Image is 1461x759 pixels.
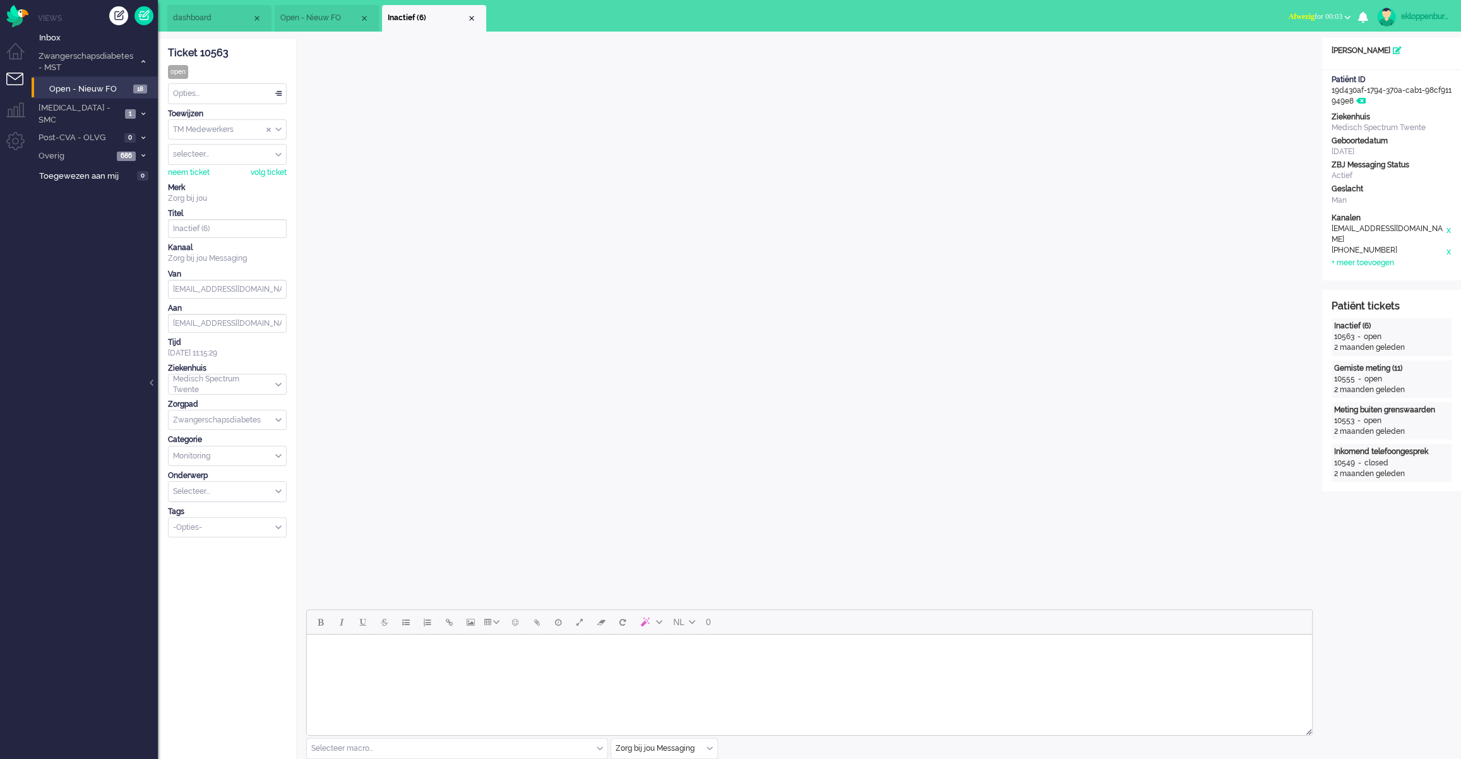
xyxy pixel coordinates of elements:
[382,5,486,32] li: 10563
[167,5,271,32] li: Dashboard
[1355,374,1364,385] div: -
[168,144,287,165] div: Assign User
[37,132,121,144] span: Post-CVA - OLVG
[1445,224,1452,245] div: x
[309,611,331,633] button: Bold
[168,337,287,348] div: Tijd
[667,611,700,633] button: Language
[481,611,504,633] button: Table
[1334,469,1449,479] div: 2 maanden geleden
[1334,405,1449,415] div: Meting buiten grenswaarden
[388,13,467,23] span: Inactief (6)
[168,65,188,79] div: open
[168,182,287,193] div: Merk
[1334,342,1449,353] div: 2 maanden geleden
[1334,374,1355,385] div: 10555
[1334,332,1354,342] div: 10563
[307,635,1312,724] iframe: Rich Text Area
[125,109,136,119] span: 1
[1334,385,1449,395] div: 2 maanden geleden
[1280,4,1358,32] li: Afwezigfor 00:03
[706,617,711,627] span: 0
[1332,146,1452,157] div: [DATE]
[1322,75,1461,107] div: 19d430af-1794-370a-cab1-98cf911949e8
[168,208,287,219] div: Titel
[1332,75,1452,85] div: Patiënt ID
[438,611,460,633] button: Insert/edit link
[1332,245,1445,258] div: [PHONE_NUMBER]
[280,13,359,23] span: Open - Nieuw FO
[251,167,287,178] div: volg ticket
[547,611,569,633] button: Delay message
[1334,415,1354,426] div: 10553
[117,152,136,161] span: 686
[6,5,28,27] img: flow_omnibird.svg
[417,611,438,633] button: Numbered list
[168,303,287,314] div: Aan
[168,337,287,359] div: [DATE] 11:15:29
[359,13,369,23] div: Close tab
[569,611,590,633] button: Fullscreen
[39,170,133,182] span: Toegewezen aan mij
[168,399,287,410] div: Zorgpad
[1332,258,1394,268] div: + meer toevoegen
[37,81,157,95] a: Open - Nieuw FO 18
[168,46,287,61] div: Ticket 10563
[1354,332,1364,342] div: -
[1332,136,1452,146] div: Geboortedatum
[109,6,128,25] div: Creëer ticket
[1332,184,1452,194] div: Geslacht
[124,133,136,143] span: 0
[168,253,287,264] div: Zorg bij jou Messaging
[6,132,35,160] li: Admin menu
[1332,170,1452,181] div: Actief
[504,611,526,633] button: Emoticons
[37,150,113,162] span: Overig
[1375,8,1448,27] a: ekloppenburg
[1280,8,1358,26] button: Afwezigfor 00:03
[1334,458,1355,469] div: 10549
[275,5,379,32] li: View
[1334,321,1449,332] div: Inactief (6)
[331,611,352,633] button: Italic
[1332,224,1445,245] div: [EMAIL_ADDRESS][DOMAIN_NAME]
[352,611,374,633] button: Underline
[1364,332,1381,342] div: open
[526,611,547,633] button: Add attachment
[168,506,287,517] div: Tags
[1334,446,1449,457] div: Inkomend telefoongesprek
[1355,458,1364,469] div: -
[1377,8,1396,27] img: avatar
[612,611,633,633] button: Reset content
[133,85,147,94] span: 18
[1401,10,1448,23] div: ekloppenburg
[168,193,287,204] div: Zorg bij jou
[168,167,210,178] div: neem ticket
[1332,299,1452,314] div: Patiënt tickets
[168,269,287,280] div: Van
[1332,195,1452,206] div: Man
[168,517,287,538] div: Select Tags
[460,611,481,633] button: Insert/edit image
[6,8,28,18] a: Omnidesk
[168,119,287,140] div: Assign Group
[633,611,667,633] button: AI
[1445,245,1452,258] div: x
[168,363,287,374] div: Ziekenhuis
[168,434,287,445] div: Categorie
[1364,458,1388,469] div: closed
[1334,363,1449,374] div: Gemiste meting (11)
[168,109,287,119] div: Toewijzen
[590,611,612,633] button: Clear formatting
[168,470,287,481] div: Onderwerp
[49,83,130,95] span: Open - Nieuw FO
[252,13,262,23] div: Close tab
[134,6,153,25] a: Quick Ticket
[1354,415,1364,426] div: -
[395,611,417,633] button: Bullet list
[1288,12,1342,21] span: for 00:03
[37,102,121,126] span: [MEDICAL_DATA] - SMC
[37,51,134,74] span: Zwangerschapsdiabetes - MST
[1322,45,1461,56] div: [PERSON_NAME]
